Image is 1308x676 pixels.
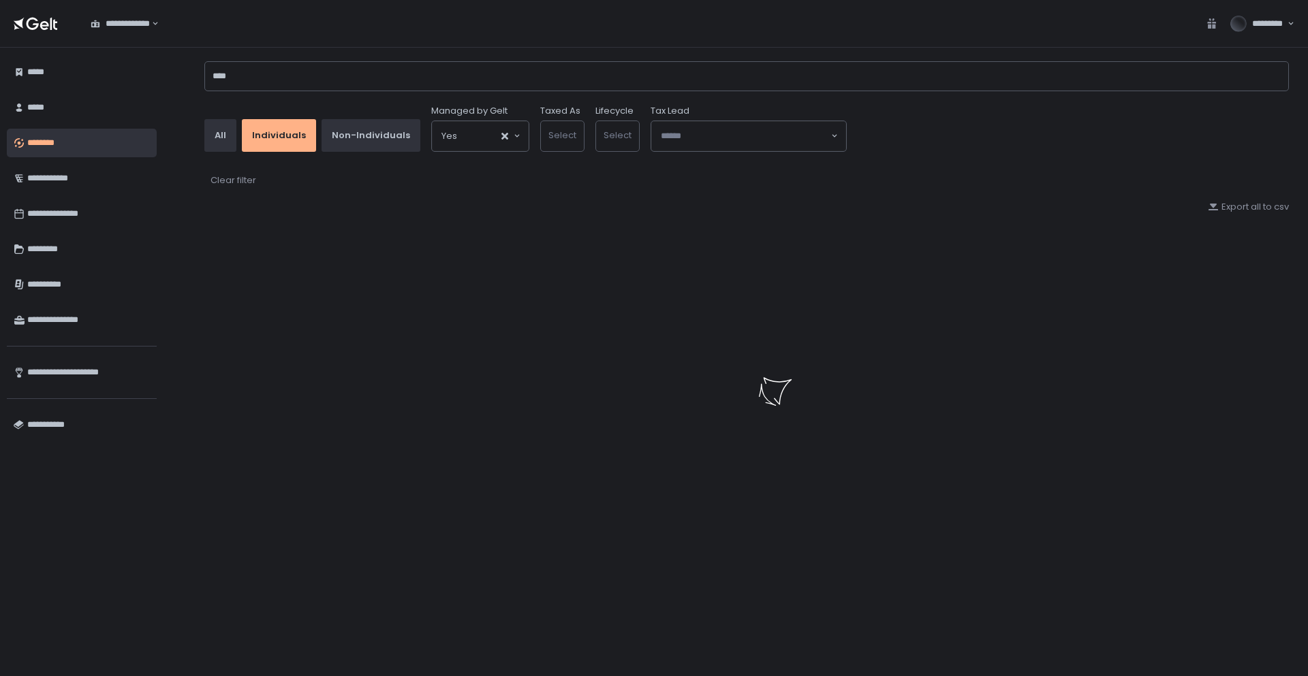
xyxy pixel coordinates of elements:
[204,119,236,152] button: All
[82,10,159,38] div: Search for option
[211,174,256,187] div: Clear filter
[332,129,410,142] div: Non-Individuals
[431,105,508,117] span: Managed by Gelt
[210,174,257,187] button: Clear filter
[457,129,500,143] input: Search for option
[501,133,508,140] button: Clear Selected
[604,129,632,142] span: Select
[651,121,846,151] div: Search for option
[252,129,306,142] div: Individuals
[432,121,529,151] div: Search for option
[595,105,634,117] label: Lifecycle
[1208,201,1289,213] button: Export all to csv
[540,105,580,117] label: Taxed As
[242,119,316,152] button: Individuals
[215,129,226,142] div: All
[322,119,420,152] button: Non-Individuals
[651,105,689,117] span: Tax Lead
[661,129,830,143] input: Search for option
[548,129,576,142] span: Select
[150,17,151,31] input: Search for option
[441,129,457,143] span: Yes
